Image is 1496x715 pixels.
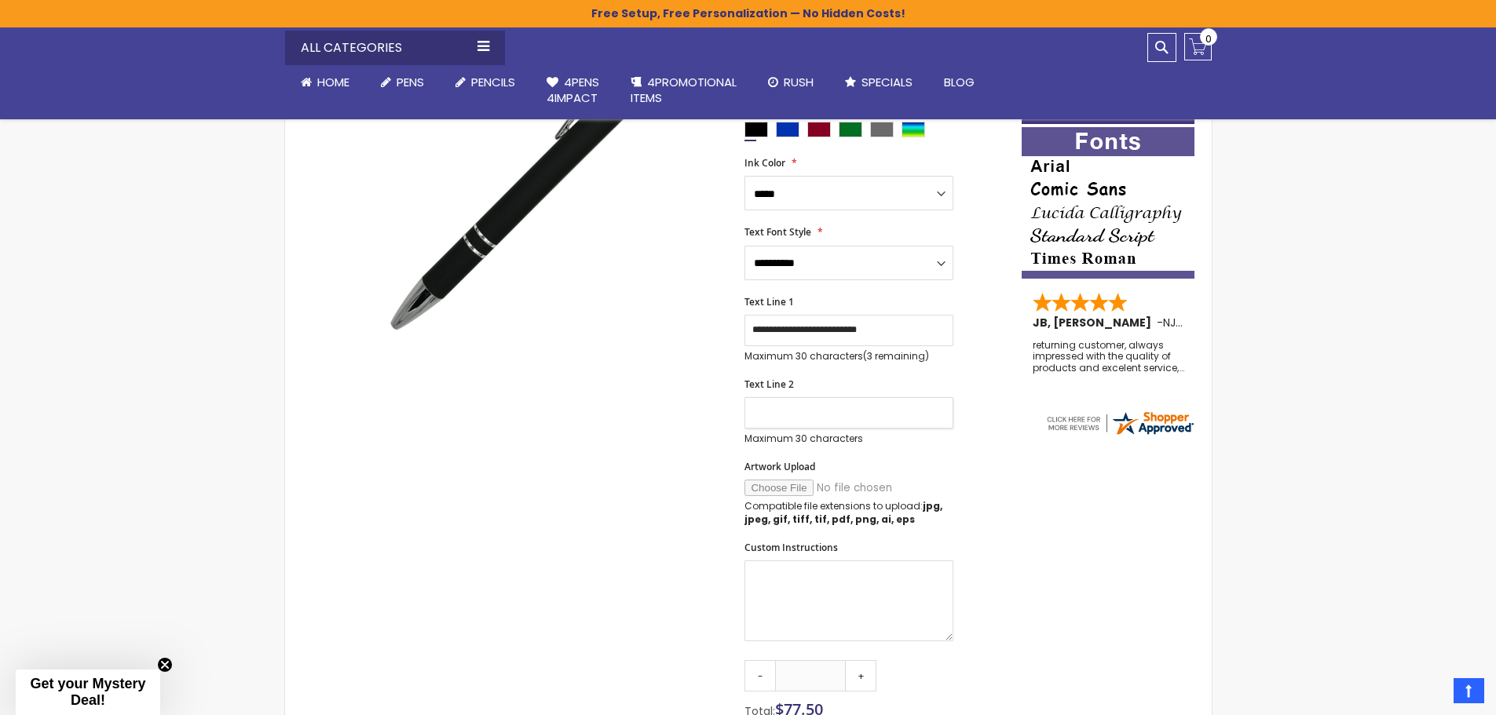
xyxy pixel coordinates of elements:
[1163,315,1183,330] span: NJ
[615,65,752,116] a: 4PROMOTIONALITEMS
[744,122,768,137] div: Black
[30,676,145,708] span: Get your Mystery Deal!
[829,65,928,100] a: Specials
[471,74,515,90] span: Pencils
[845,660,876,691] a: +
[440,65,531,100] a: Pencils
[1205,31,1212,46] span: 0
[944,74,975,90] span: Blog
[744,660,776,691] a: -
[776,122,799,137] div: Blue
[1044,427,1195,440] a: 4pens.com certificate URL
[861,74,913,90] span: Specials
[1184,33,1212,60] a: 0
[752,65,829,100] a: Rush
[744,500,953,525] p: Compatible file extensions to upload:
[870,122,894,137] div: Grey
[1033,315,1157,330] span: JB, [PERSON_NAME]
[16,669,160,715] div: Get your Mystery Deal!Close teaser
[744,432,953,445] p: Maximum 30 characters
[839,122,862,137] div: Green
[744,541,838,554] span: Custom Instructions
[744,378,794,391] span: Text Line 2
[285,65,365,100] a: Home
[317,74,349,90] span: Home
[784,74,814,90] span: Rush
[744,499,942,525] strong: jpg, jpeg, gif, tiff, tif, pdf, png, ai, eps
[1022,127,1194,279] img: font-personalization-examples
[807,122,831,137] div: Burgundy
[157,657,173,673] button: Close teaser
[1033,340,1185,374] div: returning customer, always impressed with the quality of products and excelent service, will retu...
[744,156,785,170] span: Ink Color
[1157,315,1293,330] span: - ,
[902,122,925,137] div: Assorted
[631,74,737,106] span: 4PROMOTIONAL ITEMS
[1454,678,1484,703] a: Top
[1044,409,1195,437] img: 4pens.com widget logo
[744,295,794,308] span: Text Line 1
[365,65,440,100] a: Pens
[744,225,811,239] span: Text Font Style
[531,65,615,116] a: 4Pens4impact
[863,349,929,363] span: (3 remaining)
[397,74,424,90] span: Pens
[744,350,953,363] p: Maximum 30 characters
[547,74,599,106] span: 4Pens 4impact
[744,460,815,473] span: Artwork Upload
[285,31,505,65] div: All Categories
[928,65,990,100] a: Blog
